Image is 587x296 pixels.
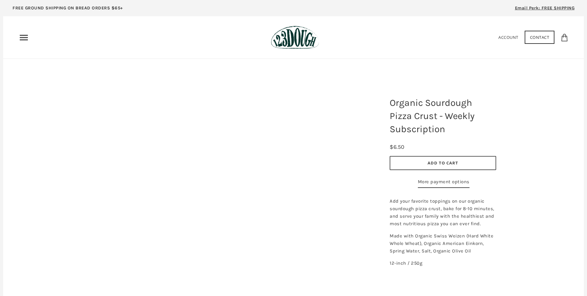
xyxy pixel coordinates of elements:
[418,178,470,188] a: More payment options
[525,31,555,44] a: Contact
[385,93,501,139] h1: Organic Sourdough Pizza Crust - Weekly Subscription
[78,90,365,278] a: Organic Sourdough Pizza Crust - Weekly Subscription
[390,197,496,227] p: Add your favorite toppings on our organic sourdough pizza crust, bake for 8-10 minutes, and serve...
[390,232,496,255] p: Made with Organic Swiss Weizen (Hard White Whole Wheat), Organic American Einkorn, Spring Water, ...
[19,33,29,43] nav: Primary
[428,160,458,166] span: Add to Cart
[390,156,496,170] button: Add to Cart
[3,3,132,16] a: FREE GROUND SHIPPING ON BREAD ORDERS $65+
[515,5,575,11] span: Email Perk: FREE SHIPPING
[506,3,584,16] a: Email Perk: FREE SHIPPING
[390,259,496,267] p: 12-inch / 250g
[498,34,518,40] a: Account
[390,143,405,152] div: $6.50
[271,26,319,49] img: 123Dough Bakery
[13,5,123,12] p: FREE GROUND SHIPPING ON BREAD ORDERS $65+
